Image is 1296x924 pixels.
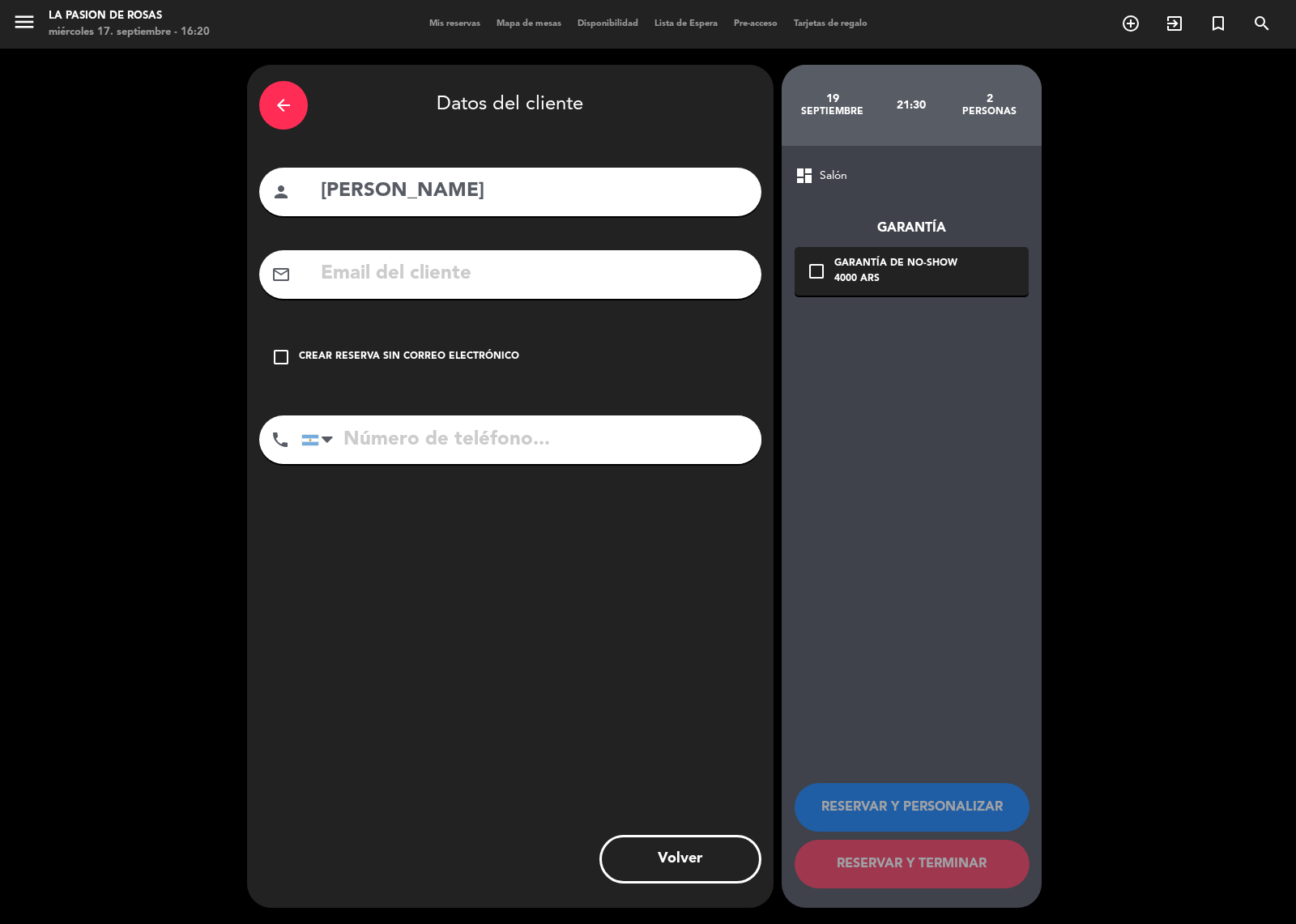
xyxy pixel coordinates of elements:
i: phone [271,430,290,449]
i: mail_outline [271,265,291,284]
div: Datos del cliente [259,77,761,134]
i: turned_in_not [1209,14,1228,33]
div: septiembre [794,105,872,118]
button: menu [12,10,36,40]
i: check_box_outline_blank [807,262,826,281]
i: check_box_outline_blank [271,347,291,367]
button: RESERVAR Y TERMINAR [795,840,1030,888]
span: Salón [820,167,847,185]
div: Crear reserva sin correo electrónico [299,349,519,365]
div: 21:30 [872,77,950,134]
input: Número de teléfono... [301,415,761,464]
i: arrow_back [274,96,293,115]
div: 2 [950,92,1029,105]
span: Mapa de mesas [488,19,569,28]
div: miércoles 17. septiembre - 16:20 [49,24,210,40]
div: Argentina: +54 [302,416,339,463]
span: Mis reservas [421,19,488,28]
span: Pre-acceso [726,19,786,28]
div: 19 [794,92,872,105]
i: person [271,182,291,202]
span: Disponibilidad [569,19,646,28]
i: search [1252,14,1272,33]
span: dashboard [795,166,814,185]
div: personas [950,105,1029,118]
i: add_circle_outline [1121,14,1140,33]
i: exit_to_app [1165,14,1184,33]
i: menu [12,10,36,34]
div: La Pasion de Rosas [49,8,210,24]
input: Nombre del cliente [319,175,749,208]
button: Volver [599,835,761,884]
span: Tarjetas de regalo [786,19,876,28]
input: Email del cliente [319,258,749,291]
div: Garantía de no-show [834,256,957,272]
span: Lista de Espera [646,19,726,28]
div: Garantía [795,218,1029,239]
button: RESERVAR Y PERSONALIZAR [795,783,1030,832]
div: 4000 ARS [834,271,957,287]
